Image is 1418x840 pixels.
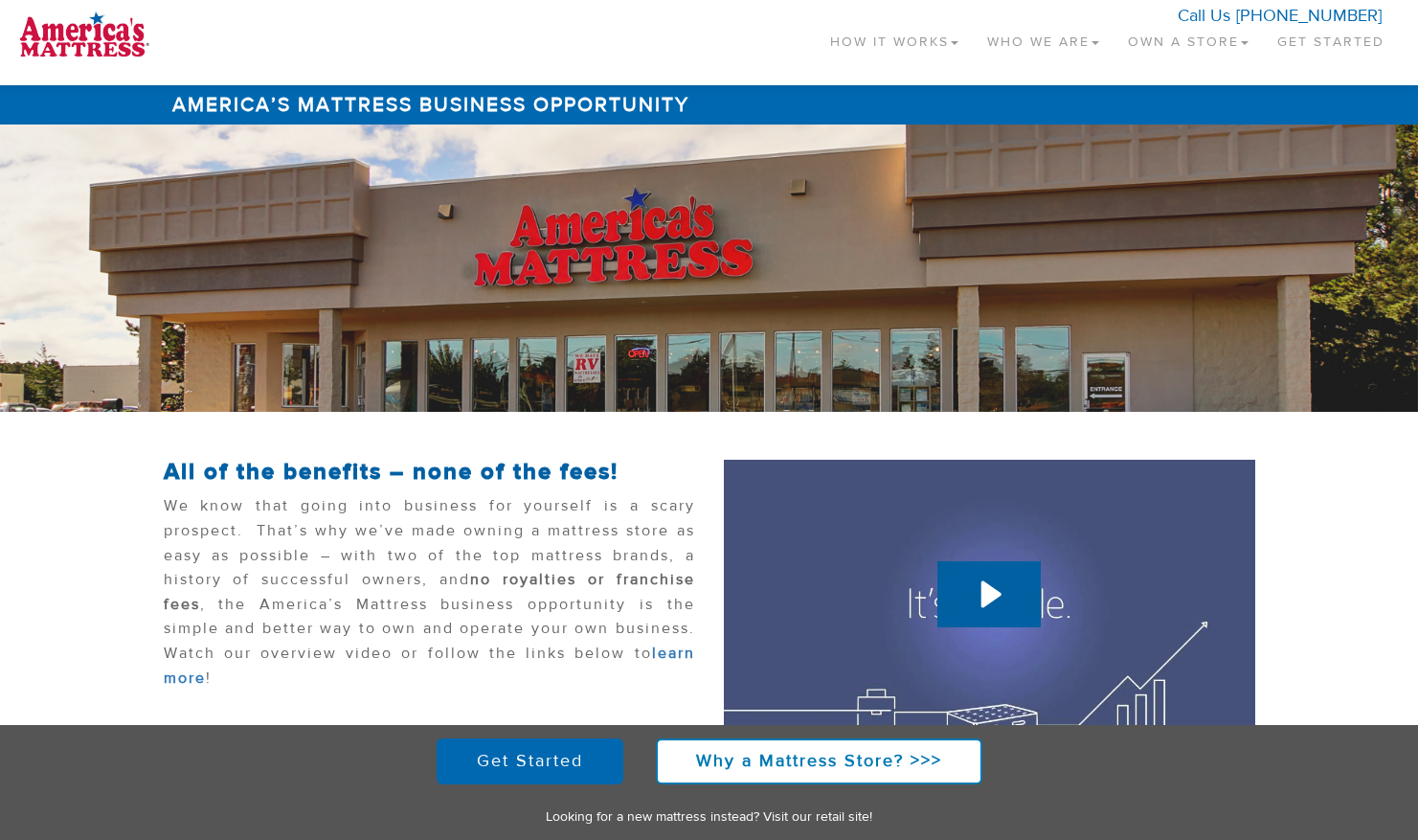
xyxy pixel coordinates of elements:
img: logo [19,10,149,57]
strong: Why a Mattress Store? >>> [696,750,942,772]
a: Why a Mattress Store? >>> [656,738,982,784]
p: We know that going into business for yourself is a scary prospect. That’s why we’ve made owning a... [164,494,695,700]
a: learn more [164,644,695,688]
button: Play Video: AmMatt Sleep Simple Intro Video [937,561,1041,627]
a: Get Started [437,738,623,784]
span: Call Us [1178,5,1230,27]
a: How It Works [816,10,973,66]
h1: America’s Mattress Business Opportunity [164,85,1255,125]
a: Own a Store [1114,10,1263,66]
strong: no royalties or franchise fees [164,570,695,614]
img: Video Thumbnail [724,460,1255,759]
h2: All of the benefits – none of the fees! [164,460,695,485]
a: [PHONE_NUMBER] [1236,5,1382,27]
a: Who We Are [973,10,1114,66]
a: Get Started [1263,10,1399,66]
a: Looking for a new mattress instead? Visit our retail site! [546,808,872,826]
